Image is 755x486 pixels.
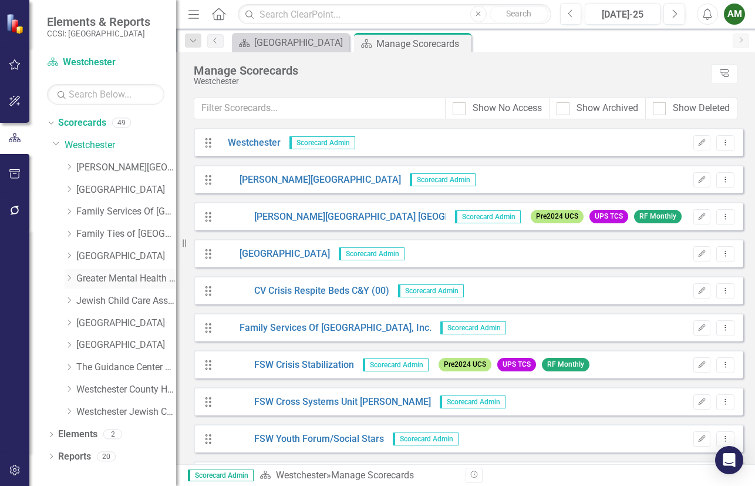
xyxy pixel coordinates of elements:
span: Pre2024 UCS [531,210,584,223]
span: RF Monthly [542,358,589,371]
input: Search ClearPoint... [238,4,551,25]
a: Jewish Child Care Association [76,294,176,308]
span: UPS TCS [589,210,628,223]
div: Manage Scorecards [194,64,705,77]
a: Family Services Of [GEOGRAPHIC_DATA], Inc. [76,205,176,219]
div: Show Archived [577,102,638,115]
div: 2 [103,430,122,440]
span: Scorecard Admin [398,284,464,297]
span: Scorecard Admin [188,470,254,481]
a: Westchester [219,136,281,150]
span: Scorecard Admin [410,173,476,186]
span: Elements & Reports [47,15,150,29]
input: Search Below... [47,84,164,105]
div: Westchester [194,77,705,86]
a: The Guidance Center of [GEOGRAPHIC_DATA] [76,361,176,374]
a: [GEOGRAPHIC_DATA] [76,183,176,197]
a: Family Services Of [GEOGRAPHIC_DATA], Inc. [219,321,432,335]
div: Show No Access [473,102,542,115]
a: FSW Cross Systems Unit [PERSON_NAME] [219,395,431,409]
div: Manage Scorecards [376,36,468,51]
a: CV Crisis Respite Beds C&Y (00) [219,284,389,298]
a: [GEOGRAPHIC_DATA] [76,338,176,352]
button: Search [490,6,548,22]
div: Open Intercom Messenger [715,446,743,474]
a: Westchester County Healthcare Corp [76,383,176,397]
div: Show Deleted [673,102,730,115]
a: [GEOGRAPHIC_DATA] [76,250,176,263]
a: FSW Crisis Stabilization [219,358,354,372]
span: Pre2024 UCS [439,358,491,371]
a: [GEOGRAPHIC_DATA] [235,35,346,50]
small: CCSI: [GEOGRAPHIC_DATA] [47,29,150,38]
a: FSW Youth Forum/Social Stars [219,433,384,446]
span: Scorecard Admin [393,433,459,445]
input: Filter Scorecards... [194,98,446,119]
span: Scorecard Admin [289,136,355,149]
a: Westchester [65,139,176,152]
button: [DATE]-25 [585,4,660,25]
span: Scorecard Admin [339,247,405,260]
div: » Manage Scorecards [259,469,457,482]
a: [PERSON_NAME][GEOGRAPHIC_DATA] [GEOGRAPHIC_DATA] [219,210,508,224]
a: Elements [58,428,97,441]
span: RF Monthly [634,210,682,223]
a: Westchester Jewish Community Svcs, Inc [76,405,176,419]
div: [DATE]-25 [589,8,656,22]
span: Scorecard Admin [455,210,521,223]
span: UPS TCS [497,358,536,371]
div: 20 [97,451,116,461]
a: [GEOGRAPHIC_DATA] [219,247,330,261]
a: [PERSON_NAME][GEOGRAPHIC_DATA] [219,173,401,187]
a: Family Ties of [GEOGRAPHIC_DATA], Inc. [76,227,176,241]
span: Scorecard Admin [440,395,505,408]
span: Scorecard Admin [440,321,506,334]
a: [PERSON_NAME][GEOGRAPHIC_DATA] [76,161,176,175]
a: Westchester [276,470,326,481]
a: Westchester [47,56,164,69]
span: Search [506,9,531,18]
a: Reports [58,450,91,464]
a: Scorecards [58,116,106,130]
button: AM [724,4,745,25]
img: ClearPoint Strategy [6,14,26,34]
a: Greater Mental Health of [GEOGRAPHIC_DATA] [76,272,176,286]
span: Scorecard Admin [363,358,429,371]
a: [GEOGRAPHIC_DATA] [76,317,176,330]
div: [GEOGRAPHIC_DATA] [254,35,346,50]
div: 49 [112,118,131,128]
